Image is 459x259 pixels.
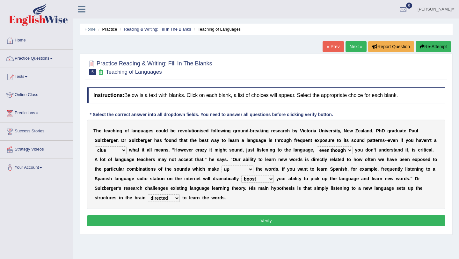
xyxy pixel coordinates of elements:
[358,128,361,133] b: e
[330,138,332,143] b: r
[259,138,261,143] b: a
[331,128,332,133] b: r
[417,128,418,133] b: l
[133,147,135,152] b: h
[145,138,148,143] b: g
[218,128,221,133] b: o
[0,32,73,48] a: Home
[344,128,347,133] b: N
[322,138,325,143] b: o
[149,147,151,152] b: l
[319,138,322,143] b: p
[402,128,404,133] b: t
[195,147,198,152] b: c
[148,138,150,143] b: e
[243,128,246,133] b: n
[124,138,126,143] b: r
[129,138,132,143] b: S
[338,128,340,133] b: y
[347,128,349,133] b: e
[201,128,203,133] b: s
[93,128,96,133] b: T
[156,128,158,133] b: c
[236,128,237,133] b: r
[314,128,316,133] b: a
[382,138,385,143] b: s
[376,128,379,133] b: P
[187,128,189,133] b: l
[138,128,141,133] b: g
[93,93,124,98] b: Instructions:
[0,68,73,84] a: Tests
[400,138,402,143] b: i
[204,147,207,152] b: y
[315,138,317,143] b: e
[147,147,149,152] b: a
[283,128,284,133] b: r
[235,138,236,143] b: r
[305,138,308,143] b: e
[308,128,311,133] b: o
[363,128,364,133] b: l
[138,138,141,143] b: b
[232,138,235,143] b: a
[395,138,398,143] b: n
[237,138,239,143] b: n
[194,128,197,133] b: o
[335,128,336,133] b: i
[174,147,178,152] b: H
[202,147,204,152] b: z
[312,128,314,133] b: i
[158,128,161,133] b: o
[161,147,163,152] b: a
[181,138,184,143] b: h
[200,147,202,152] b: a
[408,138,411,143] b: o
[229,138,230,143] b: l
[129,147,133,152] b: w
[180,147,184,152] b: w
[302,138,305,143] b: u
[414,128,417,133] b: u
[166,147,169,152] b: s
[372,128,374,133] b: ,
[135,128,138,133] b: n
[367,138,370,143] b: p
[102,138,104,143] b: z
[151,128,154,133] b: s
[319,128,322,133] b: U
[300,128,303,133] b: V
[344,138,345,143] b: i
[372,138,374,143] b: t
[248,138,250,143] b: a
[215,128,216,133] b: l
[174,138,177,143] b: d
[178,128,180,133] b: r
[328,128,331,133] b: e
[304,128,307,133] b: c
[390,128,392,133] b: r
[199,138,202,143] b: b
[416,41,451,52] button: Re-Attempt
[186,147,189,152] b: v
[87,87,445,103] h4: Below is a text with blanks. Click on each blank, a list of choices will appear. Select the appro...
[185,128,188,133] b: o
[141,138,143,143] b: e
[339,138,341,143] b: o
[375,138,378,143] b: e
[106,138,109,143] b: e
[430,138,432,143] b: t
[143,128,146,133] b: a
[192,128,193,133] b: t
[326,128,328,133] b: v
[104,128,106,133] b: t
[0,86,73,102] a: Online Class
[99,128,101,133] b: e
[121,138,124,143] b: D
[117,128,120,133] b: n
[159,138,162,143] b: s
[228,128,231,133] b: g
[207,138,208,143] b: t
[250,128,253,133] b: b
[214,138,217,143] b: a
